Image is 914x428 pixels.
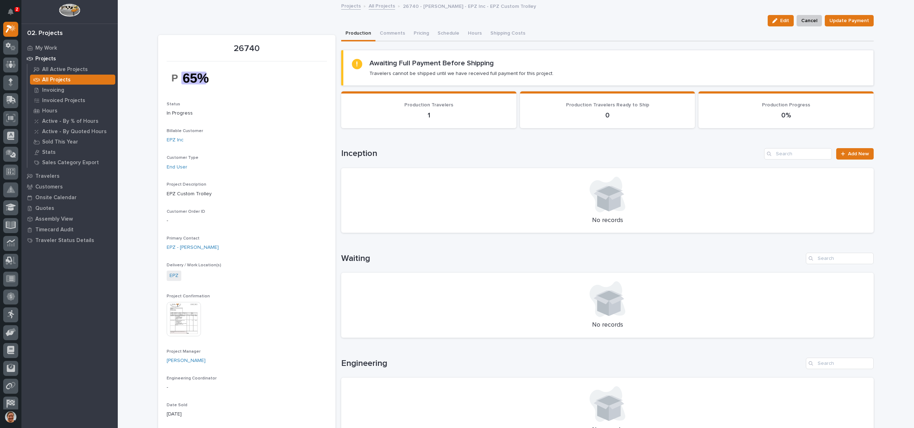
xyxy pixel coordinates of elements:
a: End User [167,163,187,171]
p: Stats [42,149,56,156]
button: Comments [375,26,409,41]
p: 0% [707,111,865,120]
a: Sold This Year [27,137,118,147]
p: Active - By Quoted Hours [42,129,107,135]
p: My Work [35,45,57,51]
button: Production [341,26,375,41]
a: Sales Category Export [27,157,118,167]
p: Invoiced Projects [42,97,85,104]
p: Hours [42,108,57,114]
img: 3UGW9cxIf9c2q8BU8XjT3vumM1XgJs-t5i8Kkqxoge4 [167,66,220,90]
span: Customer Type [167,156,198,160]
img: Workspace Logo [59,4,80,17]
p: - [167,384,327,391]
span: Project Description [167,182,206,187]
a: [PERSON_NAME] [167,357,206,364]
span: Edit [780,17,789,24]
a: Add New [836,148,874,160]
span: Production Travelers [404,102,453,107]
span: Primary Contact [167,236,200,241]
p: Active - By % of Hours [42,118,99,125]
span: Production Travelers Ready to Ship [566,102,649,107]
h1: Engineering [341,358,803,369]
a: Projects [341,1,361,10]
p: Travelers cannot be shipped until we have received full payment for this project. [369,70,554,77]
a: Onsite Calendar [21,192,118,203]
a: Active - By % of Hours [27,116,118,126]
p: EPZ Custom Trolley [167,190,327,198]
span: Production Progress [762,102,810,107]
a: Active - By Quoted Hours [27,126,118,136]
span: Customer Order ID [167,210,205,214]
span: Delivery / Work Location(s) [167,263,221,267]
p: [DATE] [167,411,327,418]
h1: Waiting [341,253,803,264]
p: All Projects [42,77,71,83]
a: Invoiced Projects [27,95,118,105]
p: Quotes [35,205,54,212]
button: Update Payment [825,15,874,26]
a: Timecard Audit [21,224,118,235]
p: Assembly View [35,216,73,222]
a: Assembly View [21,213,118,224]
button: Cancel [797,15,822,26]
a: My Work [21,42,118,53]
a: Quotes [21,203,118,213]
p: Sales Category Export [42,160,99,166]
span: Project Confirmation [167,294,210,298]
p: Customers [35,184,63,190]
p: 1 [350,111,508,120]
p: No records [350,321,865,329]
div: 02. Projects [27,30,63,37]
span: Update Payment [829,16,869,25]
input: Search [806,358,874,369]
span: Billable Customer [167,129,203,133]
p: Sold This Year [42,139,78,145]
a: All Projects [369,1,395,10]
a: EPZ [170,272,178,280]
button: Edit [768,15,794,26]
button: Hours [464,26,486,41]
button: users-avatar [3,409,18,424]
button: Shipping Costs [486,26,530,41]
p: Timecard Audit [35,227,74,233]
p: 26740 - [PERSON_NAME] - EPZ Inc - EPZ Custom Trolley [403,2,536,10]
p: Traveler Status Details [35,237,94,244]
h1: Inception [341,148,761,159]
p: Invoicing [42,87,64,94]
a: All Projects [27,75,118,85]
p: All Active Projects [42,66,88,73]
span: Engineering Coordinator [167,376,217,381]
a: Traveler Status Details [21,235,118,246]
p: - [167,217,327,225]
p: Onsite Calendar [35,195,77,201]
h2: Awaiting Full Payment Before Shipping [369,59,494,67]
span: Add New [848,151,869,156]
a: EPZ - [PERSON_NAME] [167,244,219,251]
a: Invoicing [27,85,118,95]
a: All Active Projects [27,64,118,74]
a: Stats [27,147,118,157]
span: Date Sold [167,403,187,407]
button: Notifications [3,4,18,19]
a: Hours [27,106,118,116]
input: Search [806,253,874,264]
p: 26740 [167,44,327,54]
button: Pricing [409,26,433,41]
div: Notifications2 [9,9,18,20]
span: Cancel [801,16,817,25]
input: Search [764,148,832,160]
a: Travelers [21,171,118,181]
a: Projects [21,53,118,64]
p: 2 [16,7,18,12]
span: Status [167,102,180,106]
p: No records [350,217,865,225]
p: Travelers [35,173,60,180]
p: In Progress [167,110,327,117]
span: Project Manager [167,349,201,354]
button: Schedule [433,26,464,41]
p: Projects [35,56,56,62]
